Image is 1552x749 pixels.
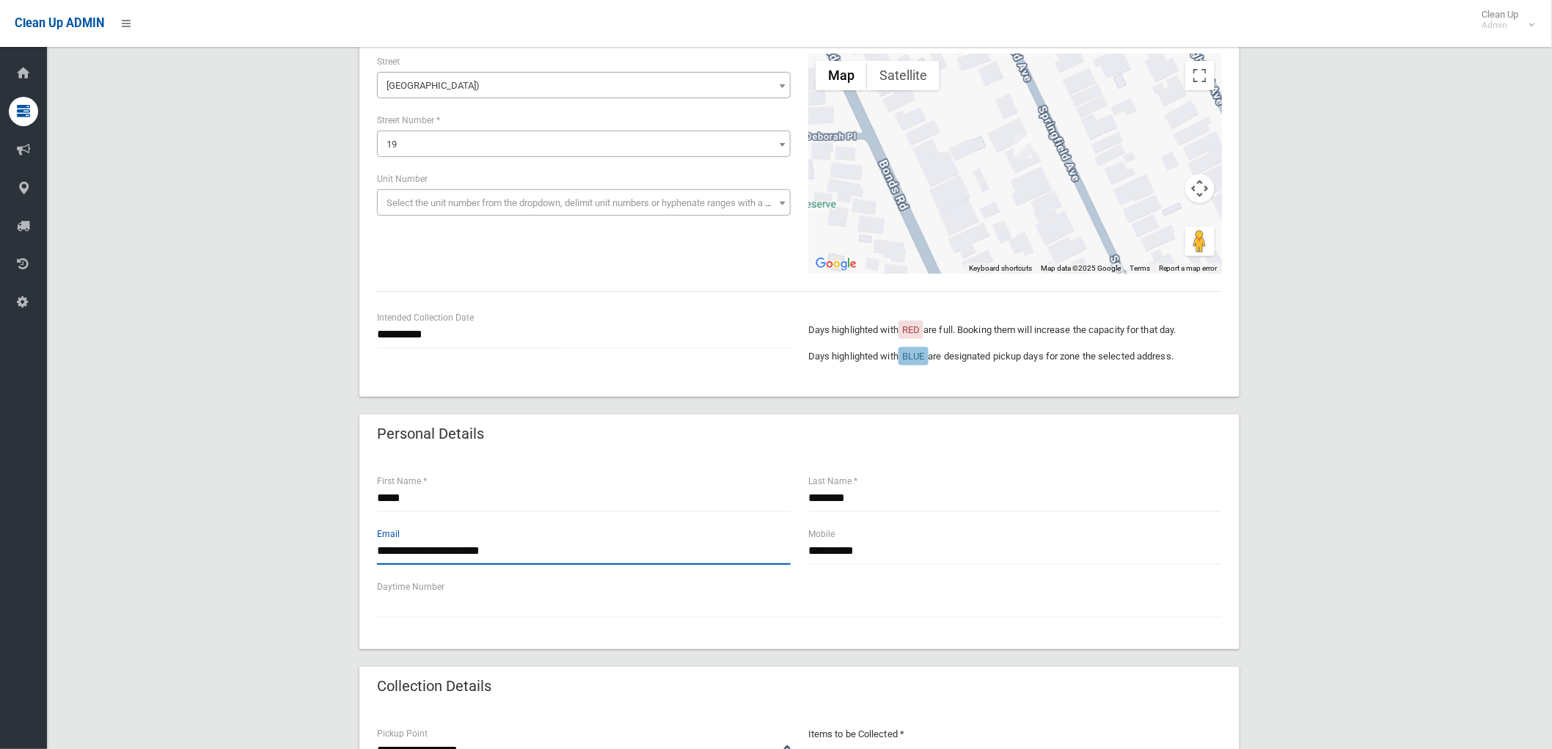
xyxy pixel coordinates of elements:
button: Map camera controls [1185,174,1215,203]
a: Terms (opens in new tab) [1130,264,1150,272]
span: 19 [381,134,787,155]
p: Days highlighted with are full. Booking them will increase the capacity for that day. [808,321,1222,339]
span: Clean Up [1475,9,1534,31]
a: Report a map error [1159,264,1218,272]
small: Admin [1482,20,1519,31]
span: Select the unit number from the dropdown, delimit unit numbers or hyphenate ranges with a comma [387,197,797,208]
span: Springfield Avenue (ROSELANDS 2196) [377,72,791,98]
p: Items to be Collected * [808,726,1222,743]
span: Clean Up ADMIN [15,16,104,30]
span: 19 [387,139,397,150]
span: BLUE [902,351,924,362]
button: Show street map [816,61,867,90]
button: Drag Pegman onto the map to open Street View [1185,227,1215,256]
img: Google [812,255,860,274]
span: 19 [377,131,791,157]
span: Map data ©2025 Google [1041,264,1121,272]
p: Days highlighted with are designated pickup days for zone the selected address. [808,348,1222,365]
span: Springfield Avenue (ROSELANDS 2196) [381,76,787,96]
button: Show satellite imagery [867,61,940,90]
div: 19 Springfield Avenue, ROSELANDS NSW 2196 [1014,134,1032,158]
header: Collection Details [359,672,509,701]
span: RED [902,324,920,335]
header: Personal Details [359,420,502,448]
button: Toggle fullscreen view [1185,61,1215,90]
button: Keyboard shortcuts [969,263,1032,274]
a: Open this area in Google Maps (opens a new window) [812,255,860,274]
